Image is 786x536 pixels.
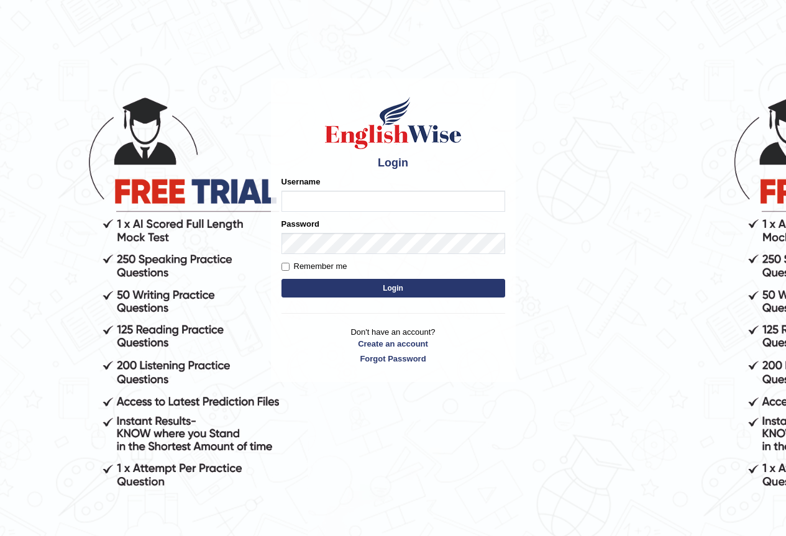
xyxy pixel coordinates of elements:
label: Remember me [281,260,347,273]
p: Don't have an account? [281,326,505,365]
h4: Login [281,157,505,170]
label: Password [281,218,319,230]
img: Logo of English Wise sign in for intelligent practice with AI [322,95,464,151]
label: Username [281,176,321,188]
button: Login [281,279,505,298]
a: Forgot Password [281,353,505,365]
input: Remember me [281,263,290,271]
a: Create an account [281,338,505,350]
